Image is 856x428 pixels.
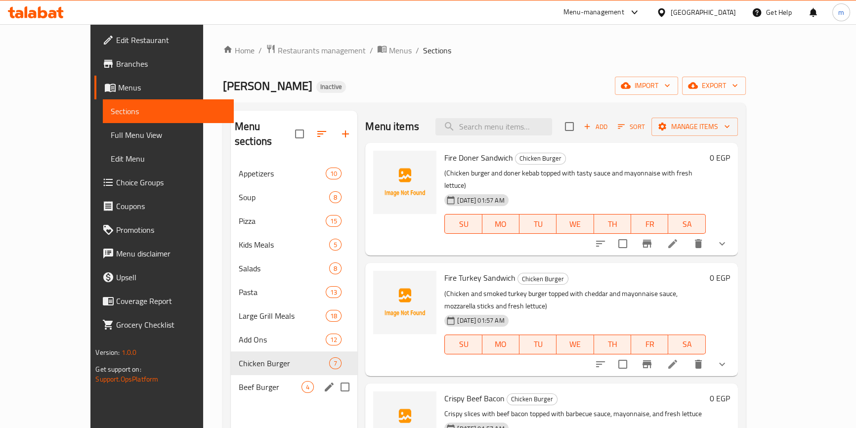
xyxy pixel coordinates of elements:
[635,352,659,376] button: Branch-specific-item
[373,271,436,334] img: Fire Turkey Sandwich
[116,295,225,307] span: Coverage Report
[118,82,225,93] span: Menus
[556,335,594,354] button: WE
[329,191,342,203] div: items
[231,328,357,351] div: Add Ons12
[289,124,310,144] span: Select all sections
[594,335,631,354] button: TH
[94,218,233,242] a: Promotions
[659,121,730,133] span: Manage items
[94,194,233,218] a: Coupons
[618,121,645,132] span: Sort
[231,280,357,304] div: Pasta13
[416,44,419,56] li: /
[635,217,664,231] span: FR
[631,214,668,234] button: FR
[631,335,668,354] button: FR
[95,363,141,376] span: Get support on:
[231,233,357,257] div: Kids Meals5
[615,77,678,95] button: import
[231,351,357,375] div: Chicken Burger7
[389,44,412,56] span: Menus
[370,44,373,56] li: /
[635,337,664,351] span: FR
[239,215,326,227] div: Pizza
[580,119,611,134] span: Add item
[667,358,679,370] a: Edit menu item
[231,375,357,399] div: Beef Burger4edit
[453,316,508,325] span: [DATE] 01:57 AM
[231,185,357,209] div: Soup8
[239,334,326,345] div: Add Ons
[560,337,590,351] span: WE
[686,352,710,376] button: delete
[612,233,633,254] span: Select to update
[330,240,341,250] span: 5
[594,214,631,234] button: TH
[377,44,412,57] a: Menus
[316,81,346,93] div: Inactive
[329,262,342,274] div: items
[94,171,233,194] a: Choice Groups
[326,311,341,321] span: 18
[239,168,326,179] span: Appetizers
[668,214,705,234] button: SA
[231,162,357,185] div: Appetizers10
[116,248,225,259] span: Menu disclaimer
[444,214,482,234] button: SU
[301,381,314,393] div: items
[116,58,225,70] span: Branches
[111,129,225,141] span: Full Menu View
[231,209,357,233] div: Pizza15
[326,335,341,344] span: 12
[322,380,337,394] button: edit
[111,105,225,117] span: Sections
[103,147,233,171] a: Edit Menu
[223,75,312,97] span: [PERSON_NAME]
[94,52,233,76] a: Branches
[560,217,590,231] span: WE
[507,393,557,405] div: Chicken Burger
[838,7,844,18] span: m
[671,7,736,18] div: [GEOGRAPHIC_DATA]
[423,44,451,56] span: Sections
[444,150,513,165] span: Fire Doner Sandwich
[582,121,609,132] span: Add
[710,271,730,285] h6: 0 EGP
[239,191,329,203] span: Soup
[515,153,565,164] span: Chicken Burger
[258,44,262,56] li: /
[598,217,627,231] span: TH
[330,264,341,273] span: 8
[710,232,734,256] button: show more
[580,119,611,134] button: Add
[116,224,225,236] span: Promotions
[94,265,233,289] a: Upsell
[486,337,515,351] span: MO
[329,239,342,251] div: items
[690,80,738,92] span: export
[330,359,341,368] span: 7
[239,381,301,393] span: Beef Burger
[239,357,329,369] span: Chicken Burger
[482,214,519,234] button: MO
[716,358,728,370] svg: Show Choices
[373,151,436,214] img: Fire Doner Sandwich
[449,337,478,351] span: SU
[482,335,519,354] button: MO
[563,6,624,18] div: Menu-management
[231,158,357,403] nav: Menu sections
[486,217,515,231] span: MO
[239,239,329,251] span: Kids Meals
[598,337,627,351] span: TH
[239,310,326,322] span: Large Grill Meals
[453,196,508,205] span: [DATE] 01:57 AM
[365,119,419,134] h2: Menu items
[589,232,612,256] button: sort-choices
[556,214,594,234] button: WE
[116,200,225,212] span: Coupons
[116,271,225,283] span: Upsell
